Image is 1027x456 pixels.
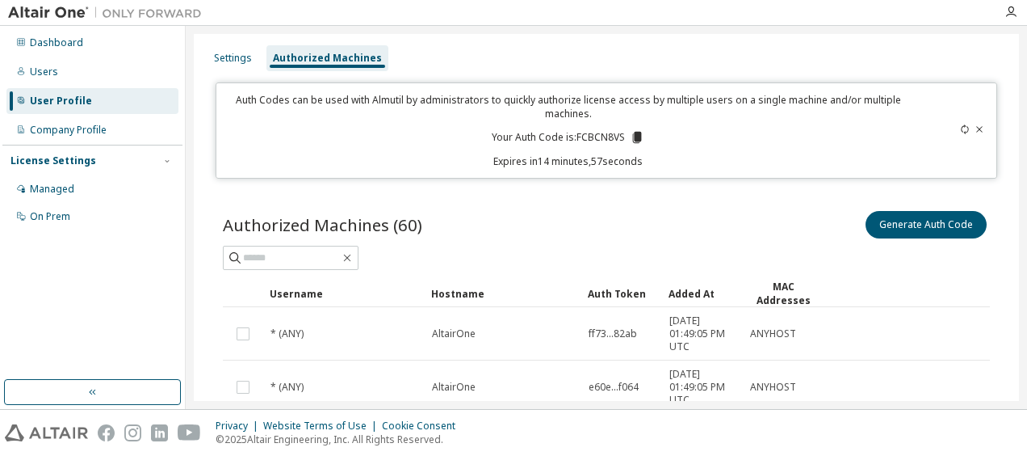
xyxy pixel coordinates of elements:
div: Added At [669,281,736,306]
span: Authorized Machines (60) [223,213,422,236]
span: ff73...82ab [589,327,637,340]
div: Company Profile [30,124,107,137]
img: linkedin.svg [151,424,168,441]
img: youtube.svg [178,424,201,441]
div: Authorized Machines [273,52,382,65]
div: Settings [214,52,252,65]
button: Generate Auth Code [866,211,987,239]
span: * (ANY) [270,381,304,394]
span: ANYHOST [750,327,796,340]
div: On Prem [30,210,70,223]
div: Users [30,65,58,78]
p: Expires in 14 minutes, 57 seconds [226,154,911,168]
p: Your Auth Code is: FCBCN8VS [492,130,644,145]
div: Hostname [431,281,575,306]
div: MAC Addresses [749,280,817,307]
span: * (ANY) [270,327,304,340]
span: [DATE] 01:49:05 PM UTC [669,368,736,407]
div: Website Terms of Use [263,420,382,433]
div: License Settings [10,154,96,167]
span: AltairOne [432,327,476,340]
p: Auth Codes can be used with Almutil by administrators to quickly authorize license access by mult... [226,93,911,120]
img: Altair One [8,5,210,21]
img: altair_logo.svg [5,424,88,441]
div: Dashboard [30,36,83,49]
span: e60e...f064 [589,381,639,394]
p: © 2025 Altair Engineering, Inc. All Rights Reserved. [216,433,465,446]
div: User Profile [30,95,92,108]
img: instagram.svg [124,424,141,441]
div: Cookie Consent [382,420,465,433]
span: AltairOne [432,381,476,394]
span: [DATE] 01:49:05 PM UTC [669,315,736,353]
div: Auth Token [588,281,656,306]
div: Managed [30,183,74,196]
span: ANYHOST [750,381,796,394]
div: Username [270,281,418,306]
img: facebook.svg [98,424,115,441]
div: Privacy [216,420,263,433]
